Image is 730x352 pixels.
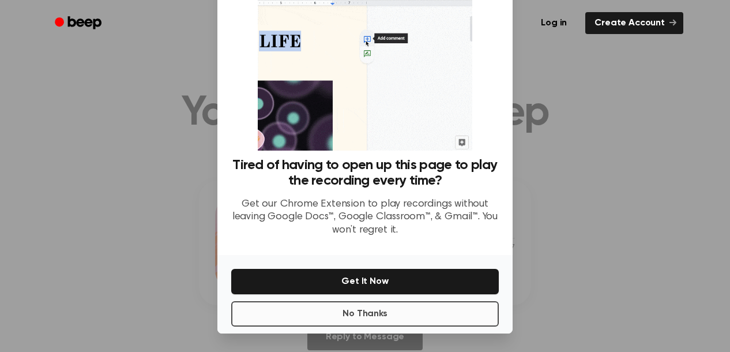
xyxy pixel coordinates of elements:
a: Create Account [585,12,683,34]
h3: Tired of having to open up this page to play the recording every time? [231,158,499,189]
p: Get our Chrome Extension to play recordings without leaving Google Docs™, Google Classroom™, & Gm... [231,198,499,237]
button: Get It Now [231,269,499,294]
a: Log in [529,10,578,36]
button: No Thanks [231,301,499,327]
a: Beep [47,12,112,35]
